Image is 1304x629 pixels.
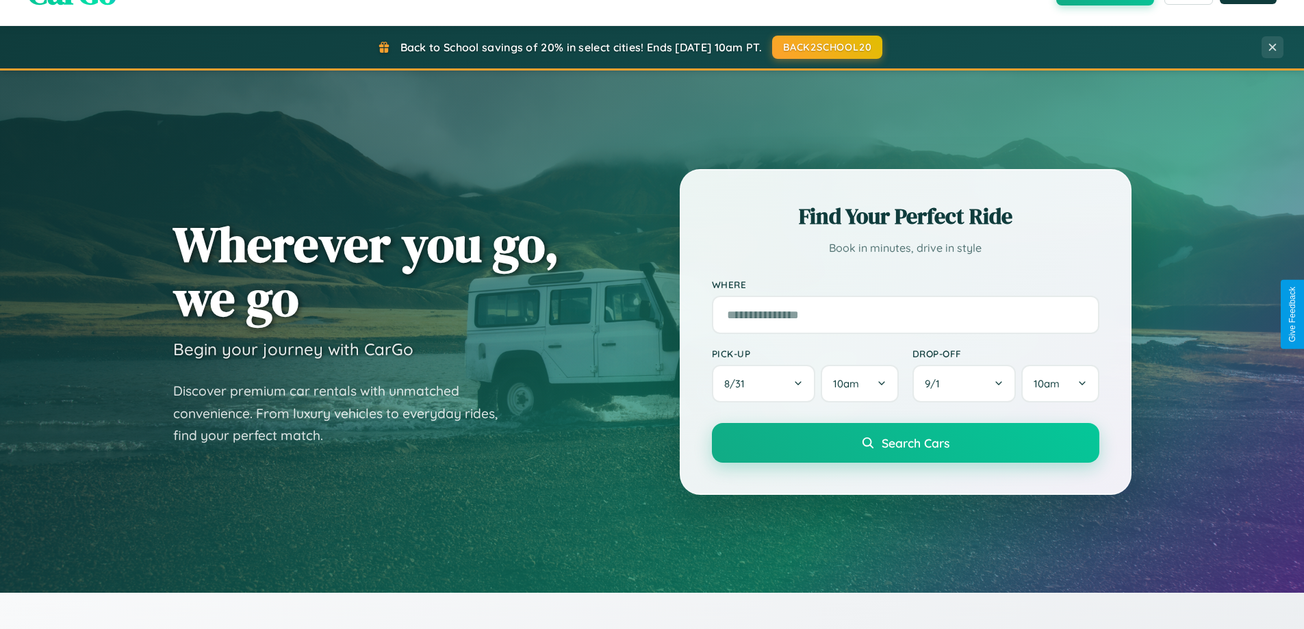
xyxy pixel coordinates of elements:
p: Discover premium car rentals with unmatched convenience. From luxury vehicles to everyday rides, ... [173,380,515,447]
h2: Find Your Perfect Ride [712,201,1099,231]
div: Give Feedback [1288,287,1297,342]
span: 8 / 31 [724,377,752,390]
span: 10am [1034,377,1060,390]
button: 10am [821,365,898,402]
h1: Wherever you go, we go [173,217,559,325]
span: Search Cars [882,435,949,450]
label: Pick-up [712,348,899,359]
span: Back to School savings of 20% in select cities! Ends [DATE] 10am PT. [400,40,762,54]
p: Book in minutes, drive in style [712,238,1099,258]
span: 10am [833,377,859,390]
button: 8/31 [712,365,816,402]
span: 9 / 1 [925,377,947,390]
button: Search Cars [712,423,1099,463]
button: 10am [1021,365,1099,402]
button: BACK2SCHOOL20 [772,36,882,59]
button: 9/1 [912,365,1017,402]
h3: Begin your journey with CarGo [173,339,413,359]
label: Where [712,279,1099,290]
label: Drop-off [912,348,1099,359]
